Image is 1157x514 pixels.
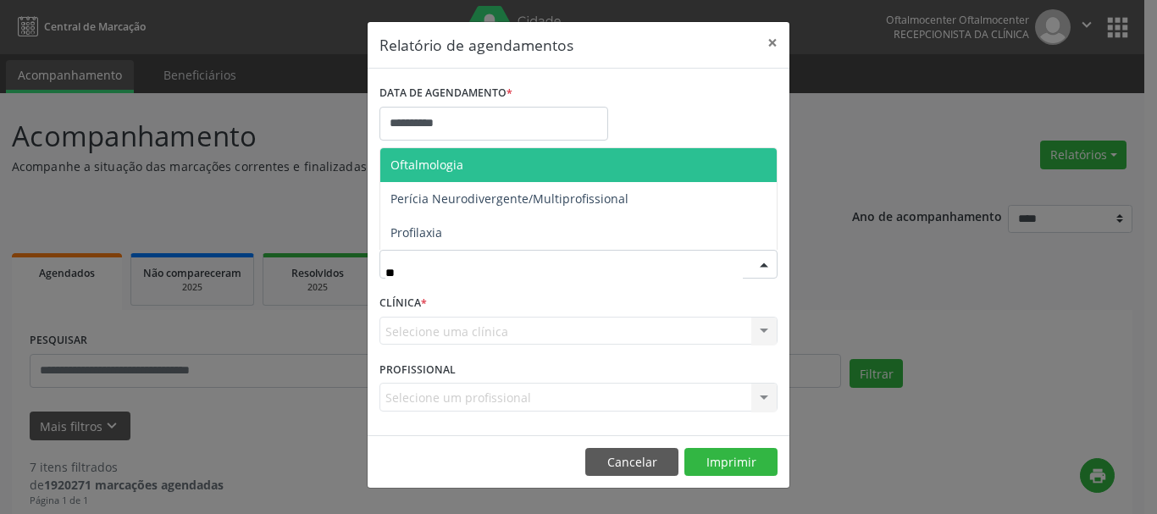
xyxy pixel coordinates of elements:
span: Profilaxia [390,224,442,240]
button: Cancelar [585,448,678,477]
span: Oftalmologia [390,157,463,173]
button: Imprimir [684,448,778,477]
button: Close [756,22,789,64]
label: CLÍNICA [379,290,427,317]
span: Perícia Neurodivergente/Multiprofissional [390,191,628,207]
label: DATA DE AGENDAMENTO [379,80,512,107]
h5: Relatório de agendamentos [379,34,573,56]
label: PROFISSIONAL [379,356,456,383]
